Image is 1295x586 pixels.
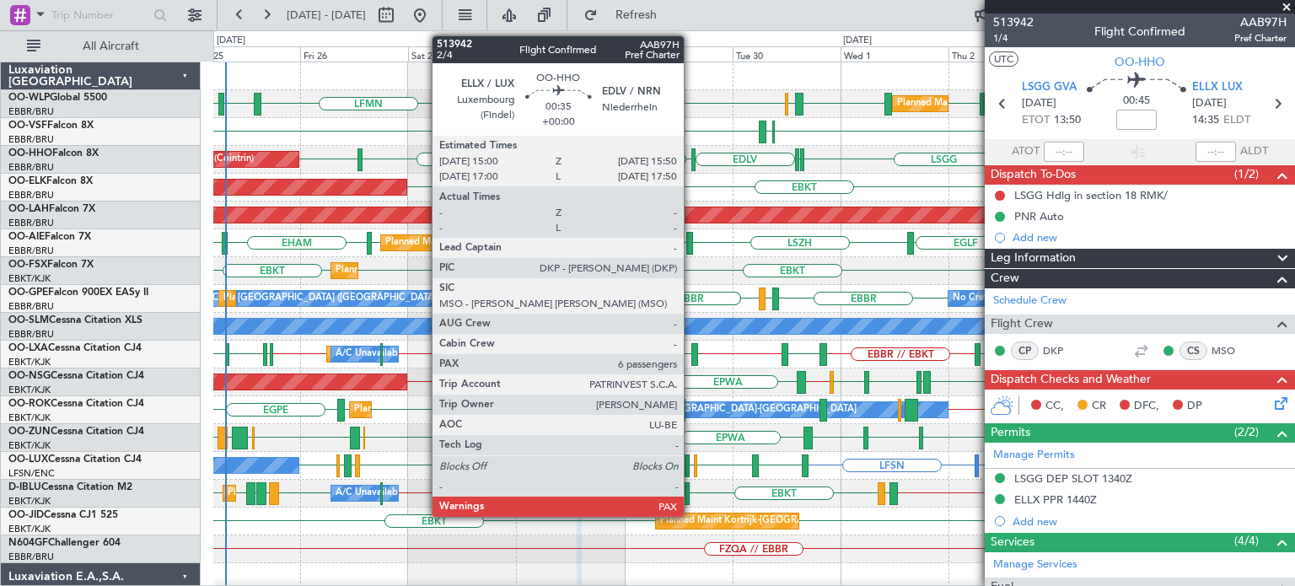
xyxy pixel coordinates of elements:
[8,427,144,437] a: OO-ZUNCessna Citation CJ4
[1134,398,1159,415] span: DFC,
[8,523,51,535] a: EBKT/KJK
[1192,95,1227,112] span: [DATE]
[843,34,872,48] div: [DATE]
[1192,112,1219,129] span: 14:35
[601,9,672,21] span: Refresh
[408,46,516,62] div: Sat 27
[1044,142,1084,162] input: --:--
[1022,112,1050,129] span: ETOT
[993,31,1034,46] span: 1/4
[44,40,178,52] span: All Aircraft
[8,232,91,242] a: OO-AIEFalcon 7X
[8,343,48,353] span: OO-LXA
[991,165,1076,185] span: Dispatch To-Dos
[8,161,54,174] a: EBBR/BRU
[516,46,624,62] div: Sun 28
[1022,95,1056,112] span: [DATE]
[354,397,551,422] div: Planned Maint Kortrijk-[GEOGRAPHIC_DATA]
[8,427,51,437] span: OO-ZUN
[8,538,121,548] a: N604GFChallenger 604
[1014,471,1132,486] div: LSGG DEP SLOT 1340Z
[629,397,857,422] div: Owner [GEOGRAPHIC_DATA]-[GEOGRAPHIC_DATA]
[1045,398,1064,415] span: CC,
[8,121,94,131] a: OO-VSFFalcon 8X
[8,300,54,313] a: EBBR/BRU
[1179,341,1207,360] div: CS
[991,269,1019,288] span: Crew
[1123,93,1150,110] span: 00:45
[8,551,54,563] a: EBBR/BRU
[8,148,52,159] span: OO-HHO
[993,447,1075,464] a: Manage Permits
[8,454,48,465] span: OO-LUX
[1013,514,1287,529] div: Add new
[8,510,44,520] span: OO-JID
[8,399,144,409] a: OO-ROKCessna Citation CJ4
[8,272,51,285] a: EBKT/KJK
[1014,492,1097,507] div: ELLX PPR 1440Z
[1012,143,1040,160] span: ATOT
[8,288,148,298] a: OO-GPEFalcon 900EX EASy II
[8,495,51,508] a: EBKT/KJK
[1234,532,1259,550] span: (4/4)
[993,556,1077,573] a: Manage Services
[217,34,245,48] div: [DATE]
[8,371,51,381] span: OO-NSG
[8,204,49,214] span: OO-LAH
[993,293,1067,309] a: Schedule Crew
[991,370,1151,390] span: Dispatch Checks and Weather
[8,510,118,520] a: OO-JIDCessna CJ1 525
[8,328,54,341] a: EBBR/BRU
[8,148,99,159] a: OO-HHOFalcon 8X
[1022,79,1077,96] span: LSGG GVA
[897,91,1018,116] div: Planned Maint Milan (Linate)
[993,13,1034,31] span: 513942
[8,371,144,381] a: OO-NSGCessna Citation CJ4
[1054,112,1081,129] span: 13:50
[8,315,49,325] span: OO-SLM
[336,341,649,367] div: A/C Unavailable [GEOGRAPHIC_DATA] ([GEOGRAPHIC_DATA] National)
[8,217,54,229] a: EBBR/BRU
[660,508,857,534] div: Planned Maint Kortrijk-[GEOGRAPHIC_DATA]
[1234,13,1287,31] span: AAB97H
[8,384,51,396] a: EBKT/KJK
[8,482,41,492] span: D-IBLU
[625,46,733,62] div: Mon 29
[1240,143,1268,160] span: ALDT
[8,315,142,325] a: OO-SLMCessna Citation XLS
[953,286,1235,311] div: No Crew [GEOGRAPHIC_DATA] ([GEOGRAPHIC_DATA] National)
[8,399,51,409] span: OO-ROK
[443,481,712,506] div: A/C Unavailable [GEOGRAPHIC_DATA]-[GEOGRAPHIC_DATA]
[8,133,54,146] a: EBBR/BRU
[192,46,300,62] div: Thu 25
[1043,343,1081,358] a: DKP
[8,260,94,270] a: OO-FSXFalcon 7X
[989,51,1018,67] button: UTC
[1014,209,1064,223] div: PNR Auto
[8,538,48,548] span: N604GF
[991,423,1030,443] span: Permits
[223,286,529,311] div: Planned Maint [GEOGRAPHIC_DATA] ([GEOGRAPHIC_DATA] National)
[8,204,95,214] a: OO-LAHFalcon 7X
[8,176,93,186] a: OO-ELKFalcon 8X
[8,105,54,118] a: EBBR/BRU
[1234,31,1287,46] span: Pref Charter
[841,46,948,62] div: Wed 1
[8,454,142,465] a: OO-LUXCessna Citation CJ4
[336,481,649,506] div: A/C Unavailable [GEOGRAPHIC_DATA] ([GEOGRAPHIC_DATA] National)
[1234,165,1259,183] span: (1/2)
[287,8,366,23] span: [DATE] - [DATE]
[336,258,532,283] div: Planned Maint Kortrijk-[GEOGRAPHIC_DATA]
[385,230,651,255] div: Planned Maint [GEOGRAPHIC_DATA] ([GEOGRAPHIC_DATA])
[991,533,1034,552] span: Services
[51,3,148,28] input: Trip Number
[8,482,132,492] a: D-IBLUCessna Citation M2
[8,93,50,103] span: OO-WLP
[1092,398,1106,415] span: CR
[19,33,183,60] button: All Aircraft
[8,189,54,202] a: EBBR/BRU
[1234,423,1259,441] span: (2/2)
[991,249,1076,268] span: Leg Information
[1192,79,1243,96] span: ELLX LUX
[8,232,45,242] span: OO-AIE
